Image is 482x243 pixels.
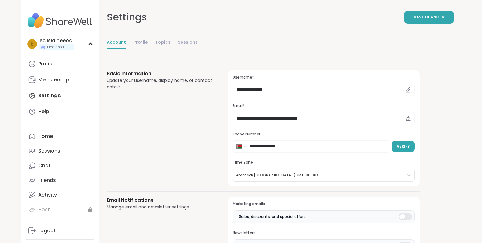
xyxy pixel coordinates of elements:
h3: Email Notifications [107,197,213,204]
button: Save Changes [404,11,454,24]
a: Sessions [178,37,198,49]
a: Home [26,129,94,144]
a: Topics [155,37,171,49]
a: Profile [133,37,148,49]
a: Chat [26,158,94,173]
div: Logout [38,227,56,234]
a: Membership [26,72,94,87]
span: Sales, discounts, and special offers [239,214,306,219]
a: Activity [26,188,94,202]
div: Host [38,206,50,213]
div: Chat [38,162,51,169]
span: Save Changes [414,14,444,20]
img: ShareWell Nav Logo [26,10,94,31]
div: Settings [107,10,147,24]
div: Help [38,108,49,115]
span: e [31,40,33,48]
h3: Marketing emails [233,201,414,207]
button: Verify [392,141,415,152]
h3: Time Zone [233,160,414,165]
div: Sessions [38,148,60,154]
div: Membership [38,76,69,83]
div: Update your username, display name, or contact details [107,77,213,90]
a: Profile [26,57,94,71]
a: Account [107,37,126,49]
a: Host [26,202,94,217]
a: Sessions [26,144,94,158]
h3: Phone Number [233,132,414,137]
div: Friends [38,177,56,184]
span: Verify [397,144,410,149]
a: Logout [26,223,94,238]
div: eciisidineeoal [39,37,74,44]
h3: Basic Information [107,70,213,77]
a: Friends [26,173,94,188]
div: Activity [38,192,57,198]
div: Profile [38,61,53,67]
h3: Email* [233,103,414,109]
span: 1 Pro credit [47,45,66,50]
div: Home [38,133,53,140]
h3: Newsletters [233,230,414,236]
a: Help [26,104,94,119]
div: Manage email and newsletter settings [107,204,213,210]
h3: Username* [233,75,414,80]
